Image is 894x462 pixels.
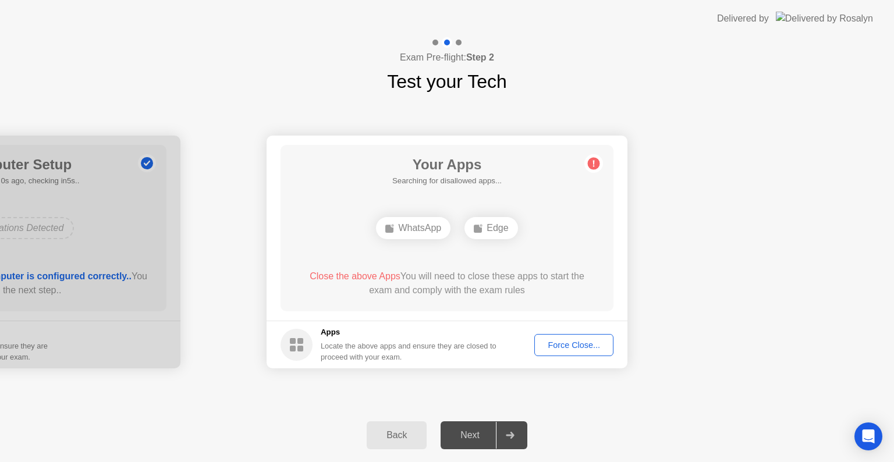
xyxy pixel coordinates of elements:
b: Step 2 [466,52,494,62]
h5: Searching for disallowed apps... [392,175,502,187]
div: You will need to close these apps to start the exam and comply with the exam rules [297,269,597,297]
h5: Apps [321,326,497,338]
div: Next [444,430,496,440]
div: Delivered by [717,12,769,26]
h1: Test your Tech [387,67,507,95]
h4: Exam Pre-flight: [400,51,494,65]
h1: Your Apps [392,154,502,175]
button: Force Close... [534,334,613,356]
span: Close the above Apps [310,271,400,281]
button: Next [441,421,527,449]
div: Locate the above apps and ensure they are closed to proceed with your exam. [321,340,497,363]
div: Force Close... [538,340,609,350]
div: WhatsApp [376,217,450,239]
div: Back [370,430,423,440]
div: Edge [464,217,517,239]
button: Back [367,421,427,449]
img: Delivered by Rosalyn [776,12,873,25]
div: Open Intercom Messenger [854,422,882,450]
